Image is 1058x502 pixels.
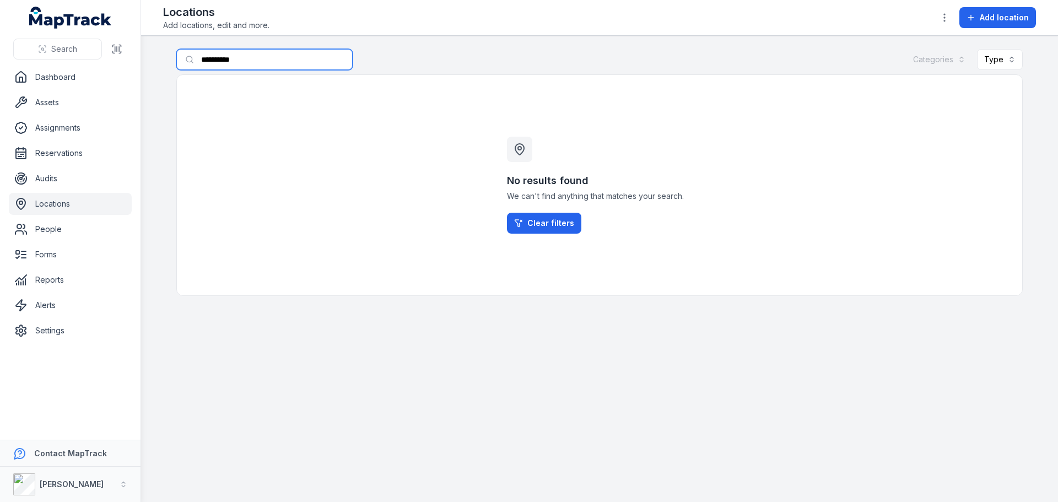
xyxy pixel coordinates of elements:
[977,49,1023,70] button: Type
[40,479,104,489] strong: [PERSON_NAME]
[163,4,269,20] h2: Locations
[507,191,692,202] span: We can't find anything that matches your search.
[9,294,132,316] a: Alerts
[959,7,1036,28] button: Add location
[29,7,112,29] a: MapTrack
[51,44,77,55] span: Search
[9,117,132,139] a: Assignments
[34,449,107,458] strong: Contact MapTrack
[9,244,132,266] a: Forms
[13,39,102,60] button: Search
[9,218,132,240] a: People
[9,168,132,190] a: Audits
[9,142,132,164] a: Reservations
[9,269,132,291] a: Reports
[507,213,581,234] a: Clear filters
[9,91,132,114] a: Assets
[507,173,692,188] h3: No results found
[9,320,132,342] a: Settings
[163,20,269,31] span: Add locations, edit and more.
[980,12,1029,23] span: Add location
[9,193,132,215] a: Locations
[9,66,132,88] a: Dashboard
